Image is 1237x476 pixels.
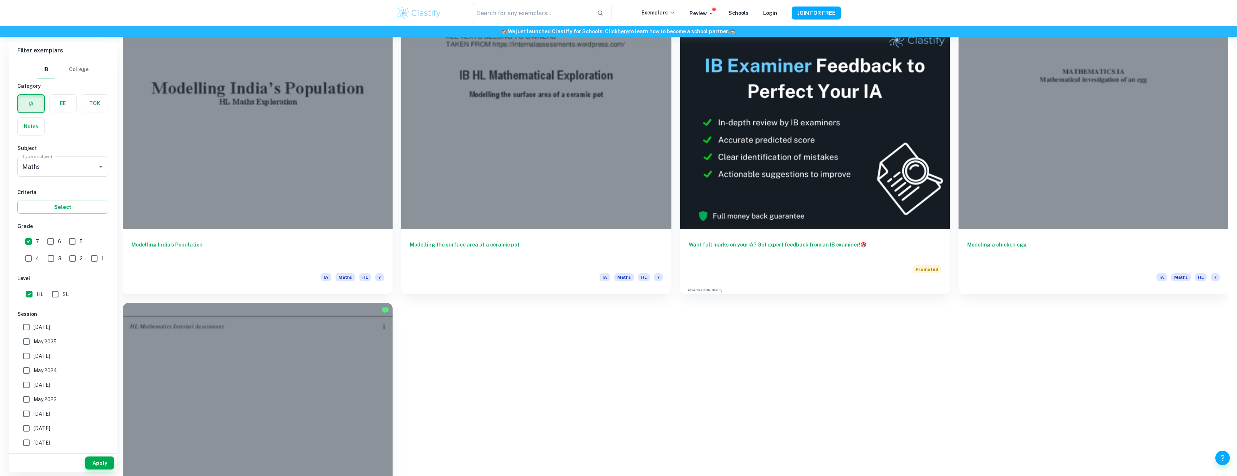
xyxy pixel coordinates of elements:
span: [DATE] [34,323,50,331]
button: IA [18,95,44,112]
p: Review [689,9,714,17]
h6: Session [17,310,108,318]
img: Clastify logo [396,6,442,20]
a: Modeling a chicken eggIAMathsHL7 [959,27,1228,294]
div: Premium [1217,30,1225,38]
h6: Want full marks on your IA ? Get expert feedback from an IB examiner! [689,241,941,257]
div: Premium [382,30,389,38]
span: 🏫 [729,29,735,34]
div: Filter type choice [37,61,88,78]
a: Advertise with Clastify [687,288,722,293]
input: Search for any exemplars... [472,3,591,23]
h6: Subject [17,144,108,152]
span: [DATE] [34,410,50,418]
img: Marked [382,306,389,314]
h6: Level [17,274,108,282]
span: IA [321,273,331,281]
a: Modelling the surface area of a ceramic potIAMathsHL7 [401,27,671,294]
button: Apply [85,456,114,469]
span: [DATE] [34,381,50,389]
span: 6 [58,237,61,245]
a: here [618,29,629,34]
span: Maths [614,273,634,281]
button: IB [37,61,55,78]
span: 3 [58,254,61,262]
button: Notes [18,118,44,135]
span: 🎯 [860,242,866,248]
img: Thumbnail [680,27,950,229]
span: IA [1156,273,1167,281]
span: 🏫 [502,29,508,34]
h6: Category [17,82,108,90]
p: Exemplars [641,9,675,17]
span: 2 [80,254,83,262]
h6: Filter exemplars [9,40,117,61]
h6: Modeling a chicken egg [967,241,1220,265]
span: 4 [36,254,39,262]
span: [DATE] [34,424,50,432]
a: Schools [728,10,749,16]
span: [DATE] [34,439,50,447]
span: HL [36,290,43,298]
span: 7 [1211,273,1220,281]
span: May 2023 [34,395,57,403]
span: SL [62,290,69,298]
button: JOIN FOR FREE [792,7,841,20]
span: 7 [654,273,663,281]
h6: Grade [17,222,108,230]
button: College [69,61,88,78]
a: Login [763,10,777,16]
h6: Modelling India’s Population [131,241,384,265]
span: 1 [101,254,104,262]
label: Type a subject [22,153,52,159]
span: 7 [36,237,39,245]
span: Maths [1171,273,1191,281]
span: [DATE] [34,352,50,360]
button: TOK [81,95,108,112]
button: Open [96,162,106,172]
span: HL [1195,273,1207,281]
span: 5 [79,237,83,245]
span: May 2025 [34,338,57,346]
h6: Modelling the surface area of a ceramic pot [410,241,662,265]
h6: Criteria [17,188,108,196]
span: HL [638,273,650,281]
span: 7 [375,273,384,281]
h6: We just launched Clastify for Schools. Click to learn how to become a school partner. [1,27,1236,35]
button: Help and Feedback [1215,451,1230,465]
span: HL [359,273,371,281]
button: EE [49,95,76,112]
a: Modelling India’s PopulationIAMathsHL7 [123,27,393,294]
a: Want full marks on yourIA? Get expert feedback from an IB examiner!PromotedAdvertise with Clastify [680,27,950,294]
span: IA [600,273,610,281]
span: Promoted [913,265,941,273]
button: Select [17,201,108,214]
span: Maths [336,273,355,281]
span: May 2024 [34,366,57,374]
